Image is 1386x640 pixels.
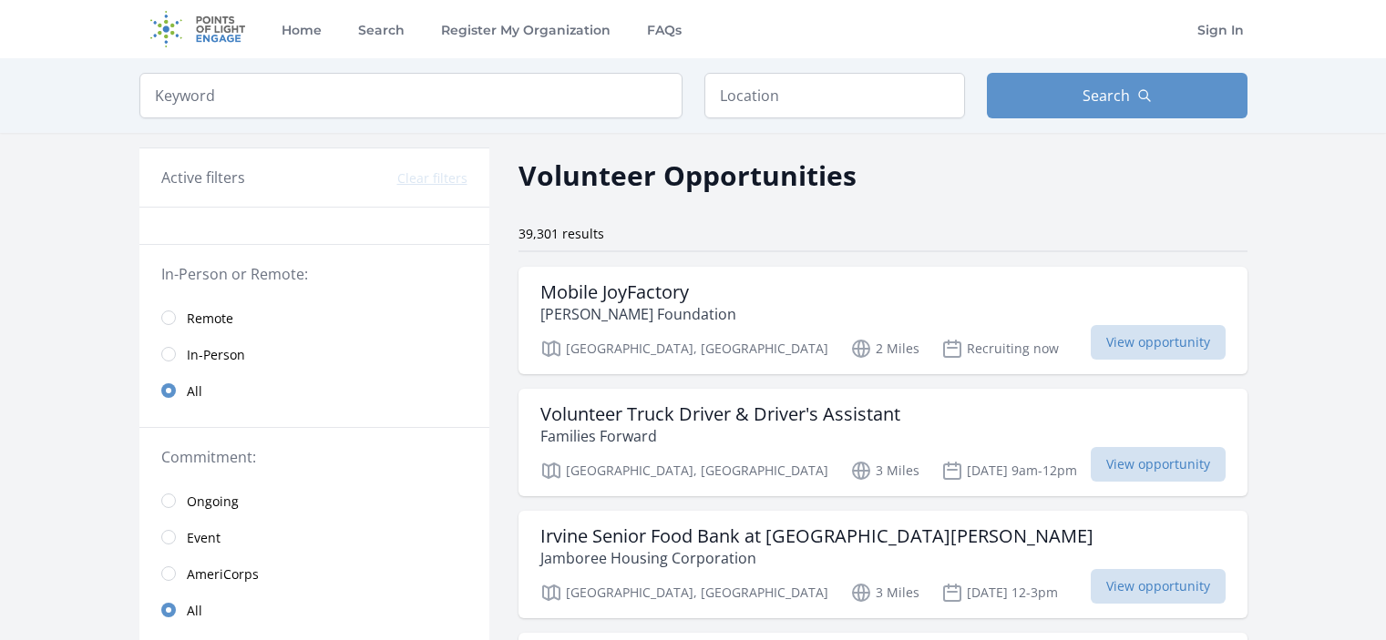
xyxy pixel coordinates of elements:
a: All [139,372,489,409]
h2: Volunteer Opportunities [518,155,857,196]
span: Search [1083,85,1130,107]
p: [DATE] 12-3pm [941,582,1058,604]
a: Remote [139,300,489,336]
span: In-Person [187,346,245,364]
h3: Mobile JoyFactory [540,281,736,303]
span: View opportunity [1091,569,1226,604]
p: 2 Miles [850,338,919,360]
input: Location [704,73,965,118]
h3: Active filters [161,167,245,188]
span: Event [187,529,221,547]
legend: Commitment: [161,446,467,468]
span: All [187,602,202,620]
span: Remote [187,310,233,328]
a: In-Person [139,336,489,372]
span: View opportunity [1091,447,1226,482]
span: AmeriCorps [187,565,259,584]
p: [PERSON_NAME] Foundation [540,303,736,325]
p: Families Forward [540,425,900,447]
span: 39,301 results [518,225,604,242]
a: AmeriCorps [139,555,489,592]
a: Mobile JoyFactory [PERSON_NAME] Foundation [GEOGRAPHIC_DATA], [GEOGRAPHIC_DATA] 2 Miles Recruitin... [518,267,1247,374]
p: [DATE] 9am-12pm [941,460,1077,482]
button: Clear filters [397,169,467,188]
p: 3 Miles [850,582,919,604]
span: View opportunity [1091,325,1226,360]
a: All [139,592,489,628]
h3: Volunteer Truck Driver & Driver's Assistant [540,403,900,425]
p: Recruiting now [941,338,1059,360]
a: Ongoing [139,483,489,519]
p: [GEOGRAPHIC_DATA], [GEOGRAPHIC_DATA] [540,582,828,604]
a: Irvine Senior Food Bank at [GEOGRAPHIC_DATA][PERSON_NAME] Jamboree Housing Corporation [GEOGRAPHI... [518,511,1247,618]
p: Jamboree Housing Corporation [540,547,1093,569]
a: Event [139,519,489,555]
button: Search [987,73,1247,118]
span: All [187,382,202,401]
a: Volunteer Truck Driver & Driver's Assistant Families Forward [GEOGRAPHIC_DATA], [GEOGRAPHIC_DATA]... [518,389,1247,496]
h3: Irvine Senior Food Bank at [GEOGRAPHIC_DATA][PERSON_NAME] [540,525,1093,547]
p: [GEOGRAPHIC_DATA], [GEOGRAPHIC_DATA] [540,460,828,482]
input: Keyword [139,73,683,118]
span: Ongoing [187,493,239,511]
p: 3 Miles [850,460,919,482]
p: [GEOGRAPHIC_DATA], [GEOGRAPHIC_DATA] [540,338,828,360]
legend: In-Person or Remote: [161,263,467,285]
